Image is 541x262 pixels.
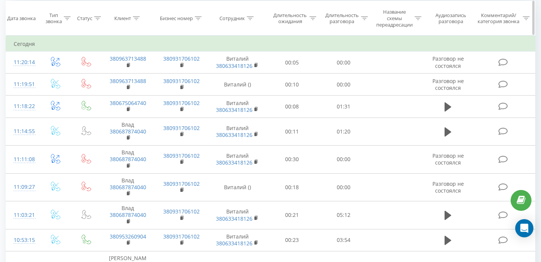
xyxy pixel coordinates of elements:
[110,211,146,218] a: 380687874040
[110,55,146,62] a: 380963713488
[432,55,464,69] span: Разговор не состоялся
[266,173,318,201] td: 00:18
[110,77,146,85] a: 380963713488
[208,173,266,201] td: Виталий ()
[318,173,369,201] td: 00:00
[216,240,252,247] a: 380633418126
[101,118,155,146] td: Влад
[6,36,535,52] td: Сегодня
[14,208,32,223] div: 11:03:21
[14,55,32,70] div: 11:20:14
[430,12,471,25] div: Аудиозапись разговора
[163,55,200,62] a: 380931706102
[160,15,193,22] div: Бизнес номер
[318,229,369,251] td: 03:54
[216,62,252,69] a: 380633418126
[216,215,252,222] a: 380633418126
[318,201,369,229] td: 05:12
[14,180,32,195] div: 11:09:27
[14,99,32,114] div: 11:18:22
[208,74,266,96] td: Виталий ()
[110,155,146,163] a: 380687874040
[208,229,266,251] td: Виталий
[318,96,369,118] td: 01:31
[14,77,32,92] div: 11:19:51
[219,15,245,22] div: Сотрудник
[77,15,92,22] div: Статус
[208,96,266,118] td: Виталий
[318,52,369,74] td: 00:00
[432,77,464,91] span: Разговор не состоялся
[110,128,146,135] a: 380687874040
[110,184,146,191] a: 380687874040
[163,124,200,132] a: 380931706102
[101,146,155,174] td: Влад
[216,131,252,138] a: 380633418126
[216,106,252,113] a: 380633418126
[432,152,464,166] span: Разговор не состоялся
[101,173,155,201] td: Влад
[110,99,146,107] a: 380675064740
[114,15,131,22] div: Клиент
[14,152,32,167] div: 11:11:08
[318,118,369,146] td: 01:20
[110,233,146,240] a: 380953260904
[163,99,200,107] a: 380931706102
[515,219,533,237] div: Open Intercom Messenger
[318,74,369,96] td: 00:00
[266,96,318,118] td: 00:08
[163,152,200,159] a: 380931706102
[163,233,200,240] a: 380931706102
[216,159,252,166] a: 380633418126
[208,118,266,146] td: Виталий
[208,52,266,74] td: Виталий
[266,229,318,251] td: 00:23
[14,233,32,248] div: 10:53:15
[325,12,359,25] div: Длительность разговора
[14,124,32,139] div: 11:14:55
[163,180,200,187] a: 380931706102
[208,201,266,229] td: Виталий
[318,146,369,174] td: 00:00
[208,146,266,174] td: Виталий
[266,146,318,174] td: 00:30
[7,15,36,22] div: Дата звонка
[101,201,155,229] td: Влад
[163,208,200,215] a: 380931706102
[476,12,521,25] div: Комментарий/категория звонка
[266,118,318,146] td: 00:11
[163,77,200,85] a: 380931706102
[376,9,413,28] div: Название схемы переадресации
[266,201,318,229] td: 00:21
[266,74,318,96] td: 00:10
[46,12,62,25] div: Тип звонка
[273,12,307,25] div: Длительность ожидания
[432,180,464,194] span: Разговор не состоялся
[266,52,318,74] td: 00:05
